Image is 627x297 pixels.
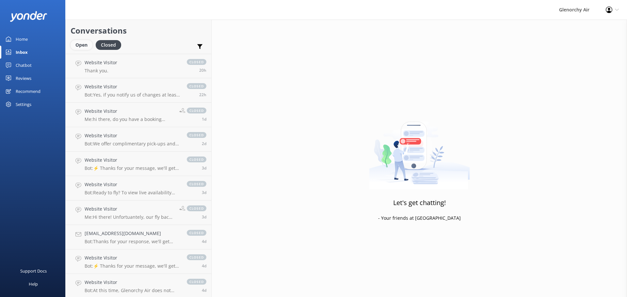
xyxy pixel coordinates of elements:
img: artwork of a man stealing a conversation from at giant smartphone [369,108,470,189]
h4: Website Visitor [85,59,117,66]
p: Me: hi there, do you have a booking reference? and where would you like to be picked up? [85,116,174,122]
span: closed [187,254,206,260]
span: Oct 05 2025 01:17pm (UTC +13:00) Pacific/Auckland [202,214,206,220]
h4: Website Visitor [85,181,180,188]
img: yonder-white-logo.png [10,11,47,22]
div: Closed [96,40,121,50]
span: Oct 04 2025 01:23pm (UTC +13:00) Pacific/Auckland [202,288,206,293]
span: closed [187,83,206,89]
p: Thank you. [85,68,117,74]
span: Oct 05 2025 01:58am (UTC +13:00) Pacific/Auckland [202,239,206,244]
div: Reviews [16,72,31,85]
a: Website VisitorBot:⚡ Thanks for your message, we'll get back to you as soon as we can. You're als... [66,249,211,274]
div: Chatbot [16,59,32,72]
h4: Website Visitor [85,83,180,90]
h4: Website Visitor [85,205,174,213]
a: Open [71,41,96,48]
p: Bot: We offer complimentary pick-ups and drop-offs within [GEOGRAPHIC_DATA]. Please contact us di... [85,141,180,147]
p: - Your friends at [GEOGRAPHIC_DATA] [378,215,461,222]
span: Oct 08 2025 02:54pm (UTC +13:00) Pacific/Auckland [199,67,206,73]
div: Help [29,277,38,290]
span: closed [187,108,206,113]
span: Oct 07 2025 05:33am (UTC +13:00) Pacific/Auckland [202,141,206,146]
h4: [EMAIL_ADDRESS][DOMAIN_NAME] [85,230,180,237]
p: Me: Hi there! Unfortuantely, our fly backs have been cancelled for this afternoon. The wind is gu... [85,214,174,220]
div: Recommend [16,85,40,98]
p: Bot: ⚡ Thanks for your message, we'll get back to you as soon as we can. You're also welcome to k... [85,165,180,171]
span: closed [187,230,206,236]
div: Support Docs [20,264,47,277]
span: closed [187,59,206,65]
span: Oct 06 2025 09:32am (UTC +13:00) Pacific/Auckland [202,165,206,171]
span: Oct 05 2025 02:39pm (UTC +13:00) Pacific/Auckland [202,190,206,195]
span: closed [187,132,206,138]
div: Open [71,40,92,50]
p: Bot: Yes, if you notify us of changes at least 24 hours prior to departure, there is no cancellat... [85,92,180,98]
span: closed [187,181,206,187]
p: Bot: ⚡ Thanks for your message, we'll get back to you as soon as we can. You're also welcome to k... [85,263,180,269]
div: Home [16,33,28,46]
h4: Website Visitor [85,156,180,164]
span: Oct 04 2025 04:19pm (UTC +13:00) Pacific/Auckland [202,263,206,269]
a: Website VisitorBot:Yes, if you notify us of changes at least 24 hours prior to departure, there i... [66,78,211,103]
h3: Let's get chatting! [393,198,446,208]
a: [EMAIL_ADDRESS][DOMAIN_NAME]Bot:Thanks for your response, we'll get back to you as soon as we can... [66,225,211,249]
p: Bot: Ready to fly? To view live availability and book your experience, visit [URL][DOMAIN_NAME]. ... [85,190,180,196]
h4: Website Visitor [85,108,174,115]
a: Closed [96,41,124,48]
a: Website VisitorMe:Hi there! Unfortuantely, our fly backs have been cancelled for this afternoon. ... [66,200,211,225]
div: Settings [16,98,31,111]
h4: Website Visitor [85,279,180,286]
span: closed [187,205,206,211]
a: Website VisitorBot:⚡ Thanks for your message, we'll get back to you as soon as we can. You're als... [66,152,211,176]
a: Website VisitorThank you.closed20h [66,54,211,78]
div: Inbox [16,46,28,59]
span: closed [187,156,206,162]
a: Website VisitorMe:hi there, do you have a booking reference? and where would you like to be picke... [66,103,211,127]
h4: Website Visitor [85,254,180,261]
span: Oct 08 2025 12:51pm (UTC +13:00) Pacific/Auckland [199,92,206,97]
p: Bot: Thanks for your response, we'll get back to you as soon as we can during opening hours. [85,239,180,245]
span: Oct 07 2025 02:38pm (UTC +13:00) Pacific/Auckland [202,116,206,122]
p: Bot: At this time, Glenorchy Air does not offer one-way flights to [PERSON_NAME][GEOGRAPHIC_DATA]... [85,288,180,293]
h4: Website Visitor [85,132,180,139]
h2: Conversations [71,24,206,37]
span: closed [187,279,206,285]
a: Website VisitorBot:Ready to fly? To view live availability and book your experience, visit [URL][... [66,176,211,200]
a: Website VisitorBot:We offer complimentary pick-ups and drop-offs within [GEOGRAPHIC_DATA]. Please... [66,127,211,152]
